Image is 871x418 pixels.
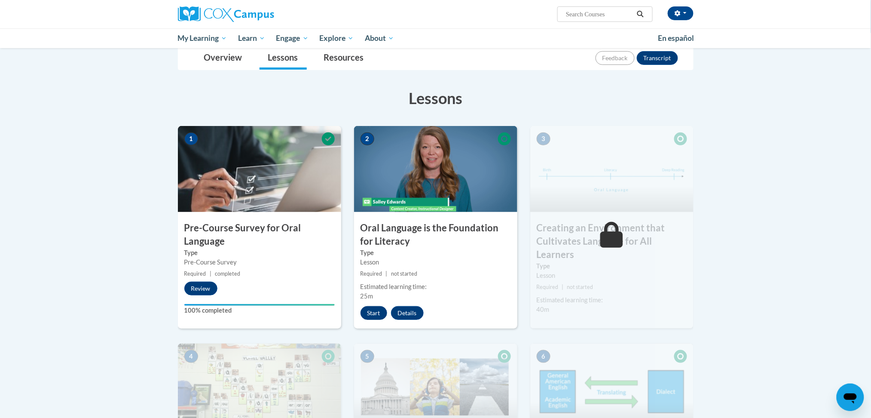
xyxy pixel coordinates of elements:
span: Required [361,270,382,277]
span: 3 [537,132,550,145]
div: Lesson [537,271,687,280]
label: 100% completed [184,306,335,315]
h3: Oral Language is the Foundation for Literacy [354,221,517,248]
button: Review [184,282,217,295]
span: | [210,270,211,277]
button: Transcript [637,51,678,65]
div: Estimated learning time: [361,282,511,292]
span: En español [658,34,694,43]
span: Learn [238,33,265,43]
div: Your progress [184,304,335,306]
span: 40m [537,306,550,313]
button: Details [391,306,424,320]
span: 5 [361,350,374,363]
span: 1 [184,132,198,145]
a: Cox Campus [178,6,341,22]
span: 2 [361,132,374,145]
img: Course Image [530,126,694,212]
span: | [386,270,388,277]
button: Search [634,9,647,19]
a: En español [653,29,700,47]
a: Resources [315,47,373,70]
div: Main menu [165,28,706,48]
img: Course Image [354,126,517,212]
div: Lesson [361,258,511,267]
button: Account Settings [668,6,694,20]
h3: Pre-Course Survey for Oral Language [178,221,341,248]
span: Explore [319,33,354,43]
span: 25m [361,292,373,300]
label: Type [361,248,511,258]
span: 6 [537,350,550,363]
span: Engage [276,33,309,43]
div: Pre-Course Survey [184,258,335,267]
span: 4 [184,350,198,363]
span: completed [215,270,240,277]
a: Learn [232,28,271,48]
div: Estimated learning time: [537,295,687,305]
a: Lessons [260,47,307,70]
input: Search Courses [565,9,634,19]
a: Explore [314,28,359,48]
a: My Learning [172,28,233,48]
span: | [562,284,564,290]
a: Overview [196,47,251,70]
button: Start [361,306,387,320]
span: My Learning [177,33,227,43]
button: Feedback [596,51,635,65]
span: not started [567,284,593,290]
span: Required [537,284,559,290]
span: Required [184,270,206,277]
label: Type [537,261,687,271]
img: Course Image [178,126,341,212]
h3: Lessons [178,87,694,109]
a: About [359,28,400,48]
span: not started [391,270,417,277]
iframe: Button to launch messaging window [837,384,864,411]
span: About [365,33,394,43]
a: Engage [271,28,314,48]
img: Cox Campus [178,6,274,22]
label: Type [184,248,335,258]
h3: Creating an Environment that Cultivates Language for All Learners [530,221,694,261]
